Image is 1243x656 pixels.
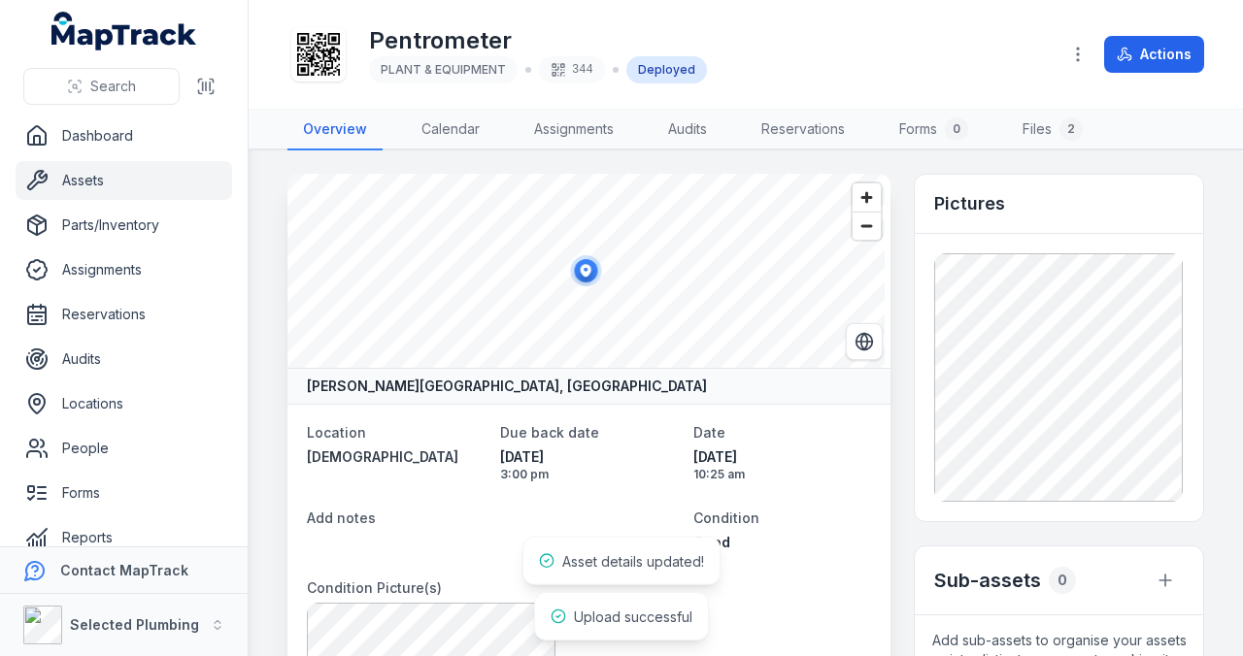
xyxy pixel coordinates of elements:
[307,447,485,467] a: [DEMOGRAPHIC_DATA]
[381,62,506,77] span: PLANT & EQUIPMENT
[16,250,232,289] a: Assignments
[693,509,759,526] span: Condition
[884,110,984,150] a: Forms0
[562,553,704,570] span: Asset details updated!
[626,56,707,83] div: Deployed
[90,77,136,96] span: Search
[846,323,883,360] button: Switch to Satellite View
[1007,110,1098,150] a: Files2
[369,25,707,56] h1: Pentrometer
[307,448,458,465] span: [DEMOGRAPHIC_DATA]
[16,116,232,155] a: Dashboard
[16,206,232,245] a: Parts/Inventory
[693,424,725,441] span: Date
[500,424,599,441] span: Due back date
[60,562,188,578] strong: Contact MapTrack
[16,161,232,200] a: Assets
[51,12,197,50] a: MapTrack
[853,183,881,212] button: Zoom in
[16,384,232,423] a: Locations
[500,447,678,482] time: 10/24/2025, 3:00:00 PM
[70,616,199,633] strong: Selected Plumbing
[500,467,678,482] span: 3:00 pm
[934,567,1041,594] h2: Sub-assets
[287,174,885,368] canvas: Map
[287,110,383,150] a: Overview
[1104,36,1204,73] button: Actions
[693,447,871,482] time: 9/25/2025, 10:25:04 AM
[693,467,871,482] span: 10:25 am
[500,447,678,467] span: [DATE]
[539,56,605,83] div: 344
[945,117,968,141] div: 0
[307,579,442,596] span: Condition Picture(s)
[16,295,232,334] a: Reservations
[693,534,730,550] span: Good
[853,212,881,240] button: Zoom out
[16,429,232,468] a: People
[307,424,366,441] span: Location
[16,474,232,512] a: Forms
[307,377,707,396] strong: [PERSON_NAME][GEOGRAPHIC_DATA], [GEOGRAPHIC_DATA]
[653,110,722,150] a: Audits
[406,110,495,150] a: Calendar
[307,509,376,526] span: Add notes
[746,110,860,150] a: Reservations
[1049,567,1076,594] div: 0
[519,110,629,150] a: Assignments
[16,340,232,378] a: Audits
[934,190,1005,217] h3: Pictures
[16,518,232,557] a: Reports
[574,608,692,625] span: Upload successful
[23,68,180,105] button: Search
[1059,117,1083,141] div: 2
[693,447,871,467] span: [DATE]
